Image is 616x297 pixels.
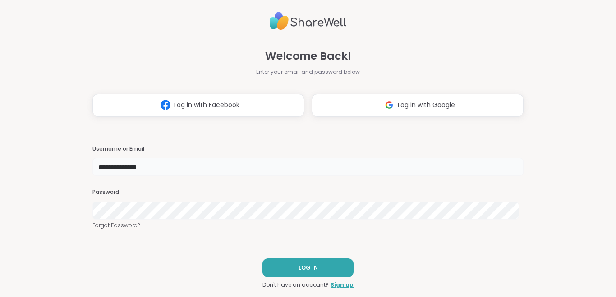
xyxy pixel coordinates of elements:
a: Sign up [331,281,354,289]
img: ShareWell Logo [270,8,346,34]
span: LOG IN [299,264,318,272]
span: Don't have an account? [262,281,329,289]
span: Enter your email and password below [256,68,360,76]
h3: Username or Email [92,145,524,153]
a: Forgot Password? [92,221,524,229]
button: Log in with Google [312,94,524,117]
span: Log in with Google [398,100,455,110]
span: Welcome Back! [265,48,351,64]
button: Log in with Facebook [92,94,304,117]
img: ShareWell Logomark [381,97,398,113]
span: Log in with Facebook [174,100,239,110]
h3: Password [92,189,524,196]
button: LOG IN [262,258,354,277]
img: ShareWell Logomark [157,97,174,113]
